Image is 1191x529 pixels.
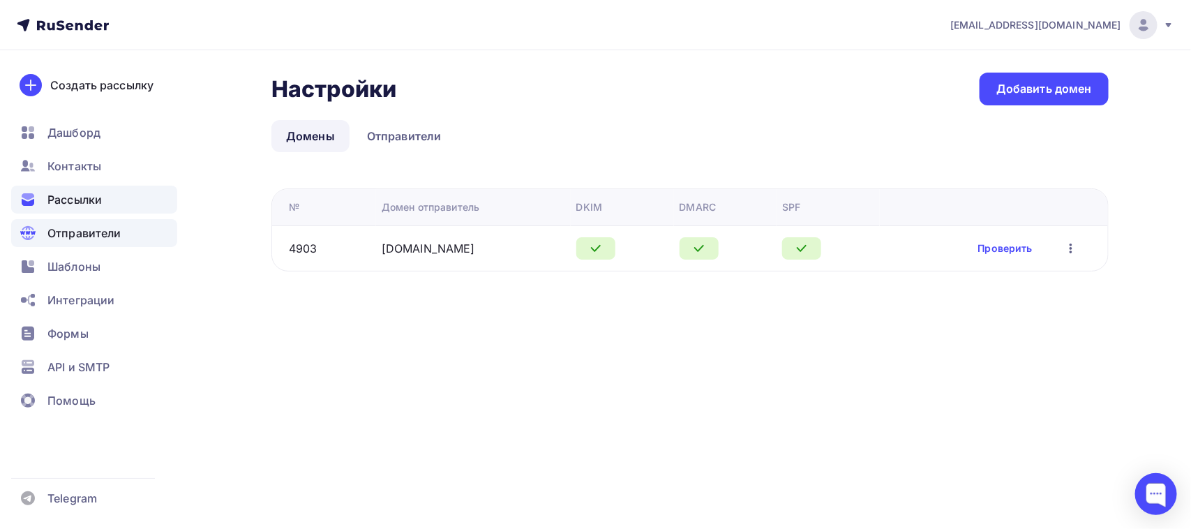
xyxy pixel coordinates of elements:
[271,75,396,103] h2: Настройки
[978,241,1033,255] a: Проверить
[782,200,800,214] div: SPF
[996,81,1092,97] div: Добавить домен
[47,191,102,208] span: Рассылки
[47,258,100,275] span: Шаблоны
[950,18,1121,32] span: [EMAIL_ADDRESS][DOMAIN_NAME]
[11,320,177,348] a: Формы
[11,219,177,247] a: Отправители
[47,359,110,375] span: API и SMTP
[11,119,177,147] a: Дашборд
[382,241,475,255] a: [DOMAIN_NAME]
[47,124,100,141] span: Дашборд
[289,200,299,214] div: №
[50,77,153,94] div: Создать рассылку
[11,152,177,180] a: Контакты
[11,186,177,214] a: Рассылки
[47,158,101,174] span: Контакты
[271,120,350,152] a: Домены
[47,292,114,308] span: Интеграции
[680,200,717,214] div: DMARC
[352,120,456,152] a: Отправители
[382,200,479,214] div: Домен отправитель
[47,225,121,241] span: Отправители
[47,325,89,342] span: Формы
[47,490,97,507] span: Telegram
[950,11,1174,39] a: [EMAIL_ADDRESS][DOMAIN_NAME]
[11,253,177,281] a: Шаблоны
[47,392,96,409] span: Помощь
[289,240,317,257] div: 4903
[576,200,603,214] div: DKIM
